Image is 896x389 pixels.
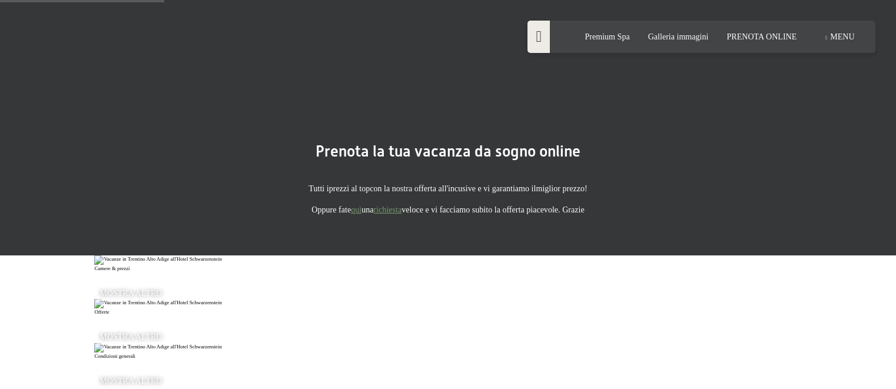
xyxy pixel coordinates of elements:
[99,288,162,300] span: mostra altro
[99,375,162,387] span: mostra altro
[94,265,130,271] span: Camere & prezzi
[94,299,801,308] img: Vacanze in Trentino Alto Adige all'Hotel Schwarzenstein
[585,32,629,41] a: Premium Spa
[94,353,135,359] span: Condizioni generali
[351,205,361,214] a: quì
[94,255,801,265] img: Vacanze in Trentino Alto Adige all'Hotel Schwarzenstein
[726,32,797,41] a: PRENOTA ONLINE
[648,32,709,41] a: Galleria immagini
[374,205,402,214] a: richiesta
[189,203,707,217] p: Oppure fate una veloce e vi facciamo subito la offerta piacevole. Grazie
[189,182,707,195] p: Tutti i con la nostra offerta all'incusive e vi garantiamo il !
[536,184,584,193] strong: miglior prezzo
[94,309,109,315] span: Offerte
[94,255,801,299] a: Vacanze in Trentino Alto Adige all'Hotel Schwarzenstein Camere & prezzi mostra altro
[94,299,801,343] a: Vacanze in Trentino Alto Adige all'Hotel Schwarzenstein Offerte mostra altro
[94,343,801,353] img: Vacanze in Trentino Alto Adige all'Hotel Schwarzenstein
[99,331,162,343] span: mostra altro
[316,142,580,160] span: Prenota la tua vacanza da sogno online
[329,184,370,193] strong: prezzi al top
[830,32,854,41] span: Menu
[94,343,801,387] a: Vacanze in Trentino Alto Adige all'Hotel Schwarzenstein Condizioni generali mostra altro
